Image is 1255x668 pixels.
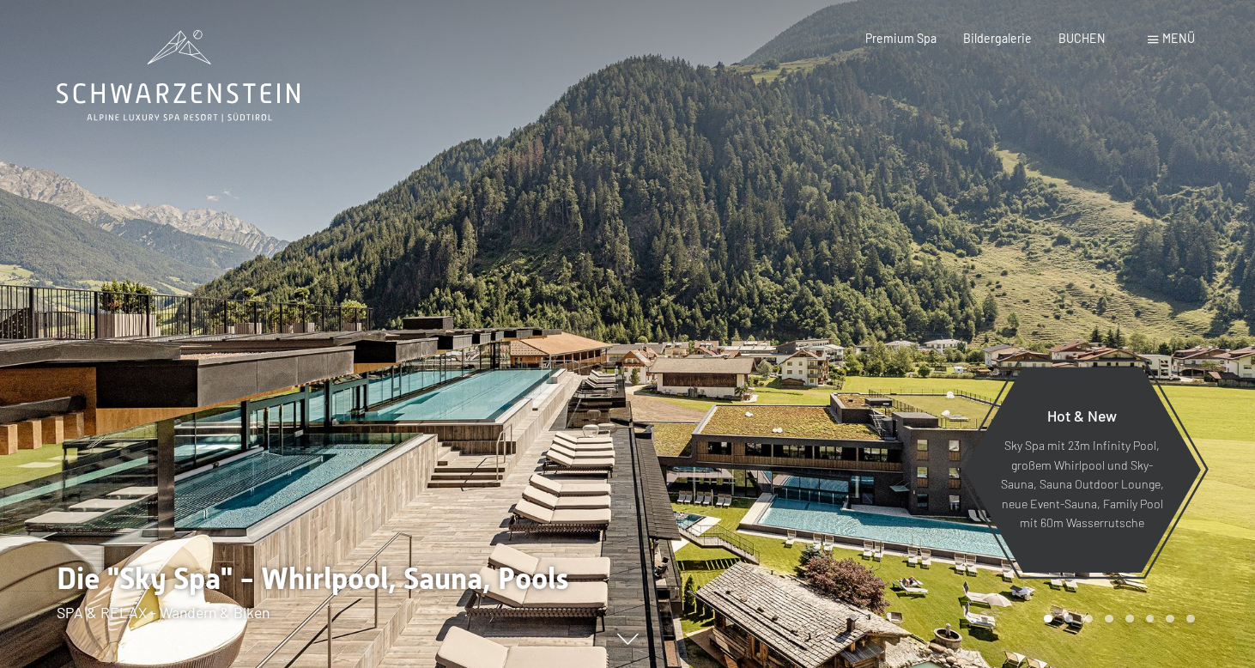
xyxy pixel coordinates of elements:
div: Carousel Page 1 (Current Slide) [1044,615,1052,623]
div: Carousel Pagination [1038,615,1194,623]
div: Carousel Page 7 [1166,615,1174,623]
a: BUCHEN [1058,31,1106,46]
a: Premium Spa [865,31,937,46]
div: Carousel Page 3 [1085,615,1094,623]
p: Sky Spa mit 23m Infinity Pool, großem Whirlpool und Sky-Sauna, Sauna Outdoor Lounge, neue Event-S... [1000,436,1164,533]
div: Carousel Page 5 [1125,615,1134,623]
a: Hot & New Sky Spa mit 23m Infinity Pool, großem Whirlpool und Sky-Sauna, Sauna Outdoor Lounge, ne... [962,366,1202,574]
a: Bildergalerie [963,31,1032,46]
div: Carousel Page 8 [1186,615,1195,623]
div: Carousel Page 2 [1064,615,1073,623]
span: Hot & New [1047,406,1117,425]
div: Carousel Page 6 [1146,615,1155,623]
span: Menü [1162,31,1195,46]
div: Carousel Page 4 [1105,615,1113,623]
